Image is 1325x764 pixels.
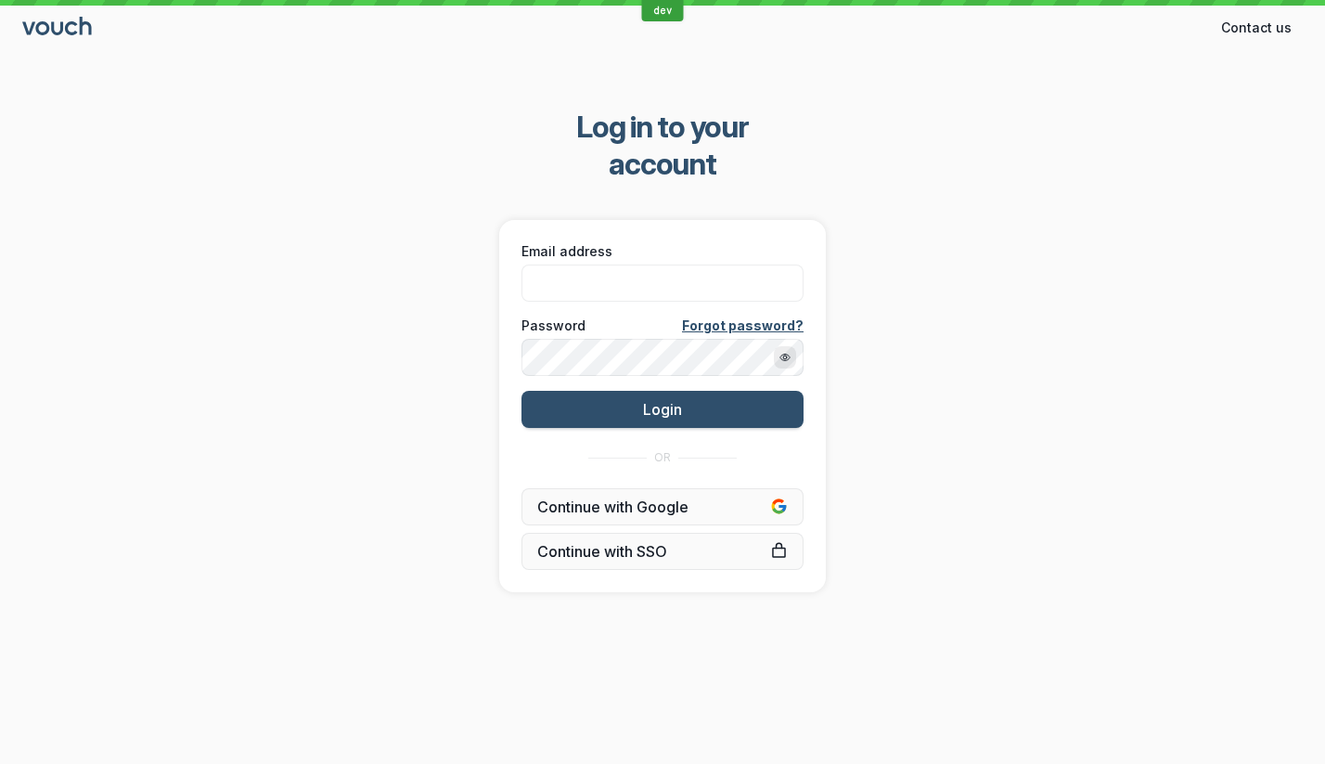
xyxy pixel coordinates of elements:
[524,109,802,183] span: Log in to your account
[1221,19,1292,37] span: Contact us
[521,391,804,428] button: Login
[521,242,612,261] span: Email address
[521,317,585,335] span: Password
[774,346,796,369] button: Show password
[682,317,804,335] a: Forgot password?
[537,498,788,516] span: Continue with Google
[521,488,804,525] button: Continue with Google
[643,400,682,419] span: Login
[521,533,804,570] a: Continue with SSO
[1210,13,1303,43] button: Contact us
[22,20,95,36] a: Go to sign in
[537,542,788,561] span: Continue with SSO
[654,450,671,465] span: OR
